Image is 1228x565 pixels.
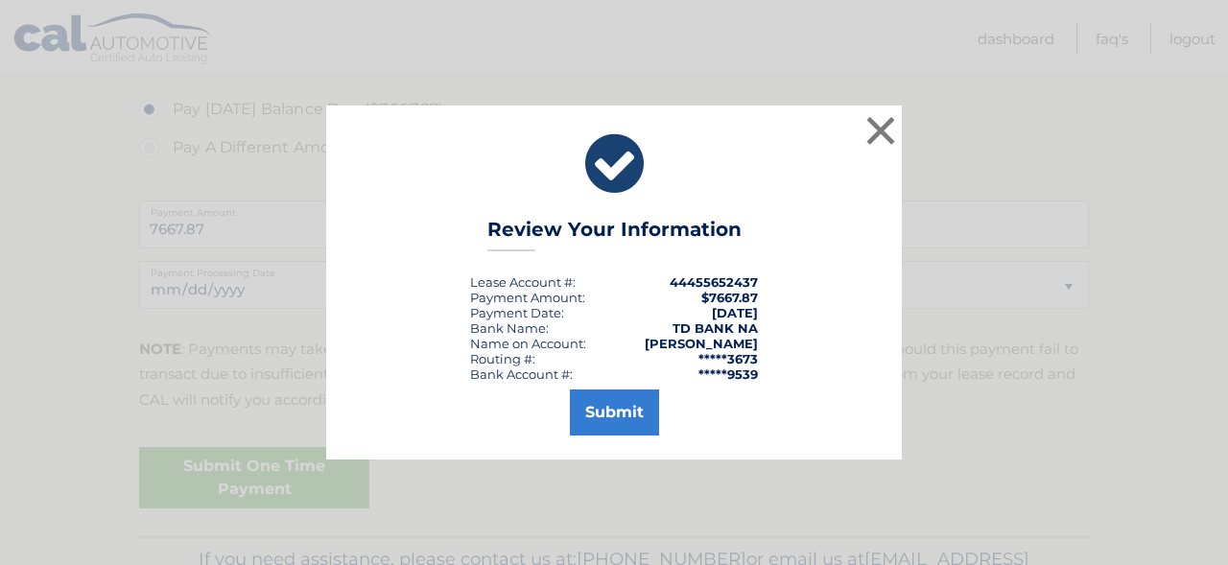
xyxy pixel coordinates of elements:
div: Bank Name: [470,320,549,336]
div: Bank Account #: [470,366,573,382]
strong: TD BANK NA [673,320,758,336]
div: Lease Account #: [470,274,576,290]
span: Payment Date [470,305,561,320]
div: Payment Amount: [470,290,585,305]
button: × [862,111,900,150]
strong: [PERSON_NAME] [645,336,758,351]
span: $7667.87 [701,290,758,305]
div: : [470,305,564,320]
span: [DATE] [712,305,758,320]
h3: Review Your Information [487,218,742,251]
strong: 44455652437 [670,274,758,290]
div: Name on Account: [470,336,586,351]
button: Submit [570,389,659,436]
div: Routing #: [470,351,535,366]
